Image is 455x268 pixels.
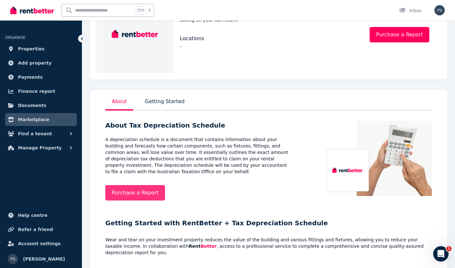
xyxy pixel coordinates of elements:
[433,246,449,262] iframe: Intercom live chat
[144,96,186,111] p: Getting Started
[148,8,151,13] span: k
[5,223,77,236] a: Refer a friend
[446,246,451,251] span: 1
[5,42,77,55] a: Properties
[136,6,146,14] span: Ctrl
[5,85,77,98] a: Finance report
[5,113,77,126] a: Marketplace
[105,96,133,111] p: About
[5,71,77,84] a: Payments
[23,255,65,263] span: [PERSON_NAME]
[105,185,165,201] a: Purchase a Report
[18,116,49,123] span: Marketplace
[105,136,290,175] p: A depreciation schedule is a document that contains information about your building and forecasts...
[18,130,52,138] span: Find a tenant
[18,144,62,152] span: Manage Property
[112,26,158,41] img: Tax Depreciation Schedule
[5,141,77,154] button: Manage Property
[201,244,217,249] span: Better
[18,240,61,247] span: Account settings
[5,209,77,222] a: Help centre
[18,59,52,67] span: Add property
[180,35,271,42] p: Locations
[5,237,77,250] a: Account settings
[18,87,55,95] span: Finance report
[5,127,77,140] button: Find a tenant
[18,73,43,81] span: Payments
[105,237,432,256] p: Wear and tear on your investment property reduces the value of the building and various fittings ...
[399,7,422,14] div: Inbox
[18,226,53,233] span: Refer a friend
[18,45,45,53] span: Properties
[105,219,432,228] p: Getting Started with RentBetter + Tax Depreciation Schedule
[189,244,217,249] b: Rent
[370,27,429,42] a: Purchase a Report
[5,57,77,69] a: Add property
[180,44,181,49] span: -
[5,35,25,40] span: ORGANISE
[18,102,47,109] span: Documents
[5,99,77,112] a: Documents
[8,254,18,264] img: Phillil Sazon
[434,5,445,15] img: Phillil Sazon
[10,5,54,15] img: RentBetter
[323,121,432,196] img: Tax Depreciation Schedule
[105,121,290,130] h5: About Tax Depreciation Schedule
[18,211,48,219] span: Help centre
